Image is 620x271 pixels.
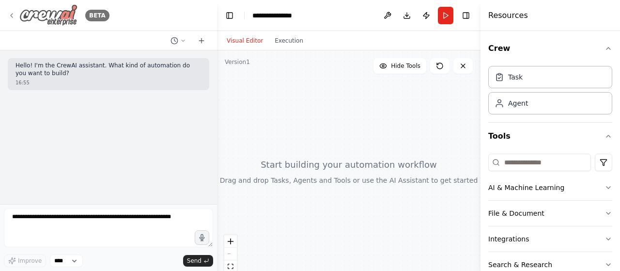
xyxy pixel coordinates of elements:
[508,72,523,82] div: Task
[391,62,420,70] span: Hide Tools
[508,98,528,108] div: Agent
[488,10,528,21] h4: Resources
[459,9,473,22] button: Hide right sidebar
[488,226,612,252] button: Integrations
[18,257,42,265] span: Improve
[195,230,209,245] button: Click to speak your automation idea
[223,9,236,22] button: Hide left sidebar
[488,62,612,122] div: Crew
[225,58,250,66] div: Version 1
[488,201,612,226] button: File & Document
[194,35,209,47] button: Start a new chat
[373,58,426,74] button: Hide Tools
[4,255,46,267] button: Improve
[15,62,201,77] p: Hello! I'm the CrewAI assistant. What kind of automation do you want to build?
[15,79,201,86] div: 16:55
[187,257,201,265] span: Send
[252,11,301,20] nav: breadcrumb
[221,35,269,47] button: Visual Editor
[85,10,109,21] div: BETA
[224,235,237,248] button: zoom in
[167,35,190,47] button: Switch to previous chat
[488,123,612,150] button: Tools
[183,255,213,267] button: Send
[488,175,612,200] button: AI & Machine Learning
[269,35,309,47] button: Execution
[19,4,77,26] img: Logo
[488,35,612,62] button: Crew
